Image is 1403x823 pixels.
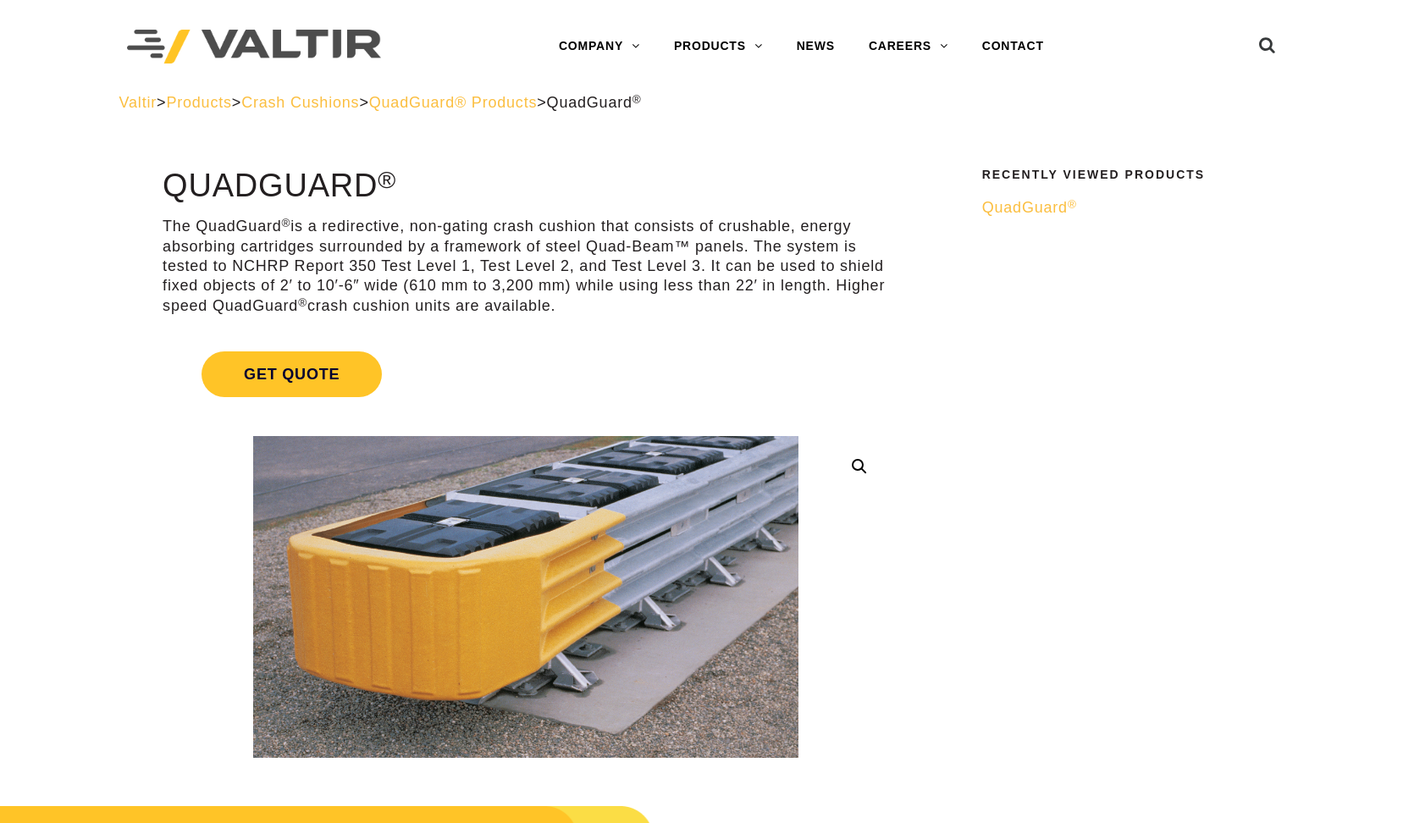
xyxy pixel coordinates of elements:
[369,94,538,111] a: QuadGuard® Products
[119,94,157,111] a: Valtir
[282,217,291,229] sup: ®
[163,217,890,316] p: The QuadGuard is a redirective, non-gating crash cushion that consists of crushable, energy absor...
[163,168,890,204] h1: QuadGuard
[780,30,852,64] a: NEWS
[127,30,381,64] img: Valtir
[982,199,1077,216] span: QuadGuard
[632,93,642,106] sup: ®
[119,93,1284,113] div: > > > >
[166,94,231,111] a: Products
[982,198,1273,218] a: QuadGuard®
[657,30,780,64] a: PRODUCTS
[241,94,359,111] a: Crash Cushions
[378,166,396,193] sup: ®
[1068,198,1077,211] sup: ®
[542,30,657,64] a: COMPANY
[965,30,1061,64] a: CONTACT
[547,94,642,111] span: QuadGuard
[982,168,1273,181] h2: Recently Viewed Products
[202,351,382,397] span: Get Quote
[852,30,965,64] a: CAREERS
[163,331,890,417] a: Get Quote
[298,296,307,309] sup: ®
